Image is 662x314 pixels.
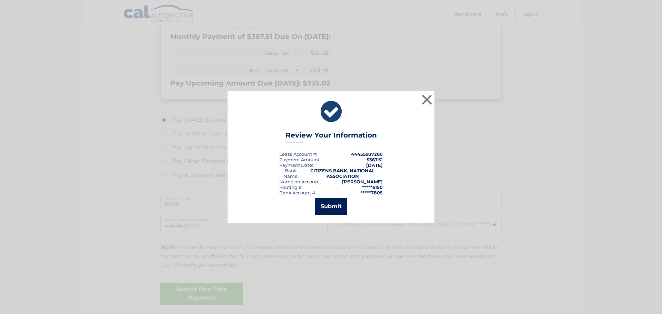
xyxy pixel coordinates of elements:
[279,162,313,168] div: :
[279,157,321,162] div: Payment Amount:
[342,179,383,184] strong: [PERSON_NAME]
[279,179,321,184] div: Name on Account:
[279,162,312,168] span: Payment Date
[279,184,303,190] div: Routing #:
[279,168,302,179] div: Bank Name:
[285,131,377,143] h3: Review Your Information
[367,157,383,162] span: $367.51
[279,151,317,157] div: Lease Account #:
[366,162,383,168] span: [DATE]
[315,198,347,215] button: Submit
[420,93,434,107] button: ×
[310,168,375,179] strong: CITIZENS BANK, NATIONAL ASSOCIATION
[351,151,383,157] strong: 44455937260
[279,190,316,195] div: Bank Account #:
